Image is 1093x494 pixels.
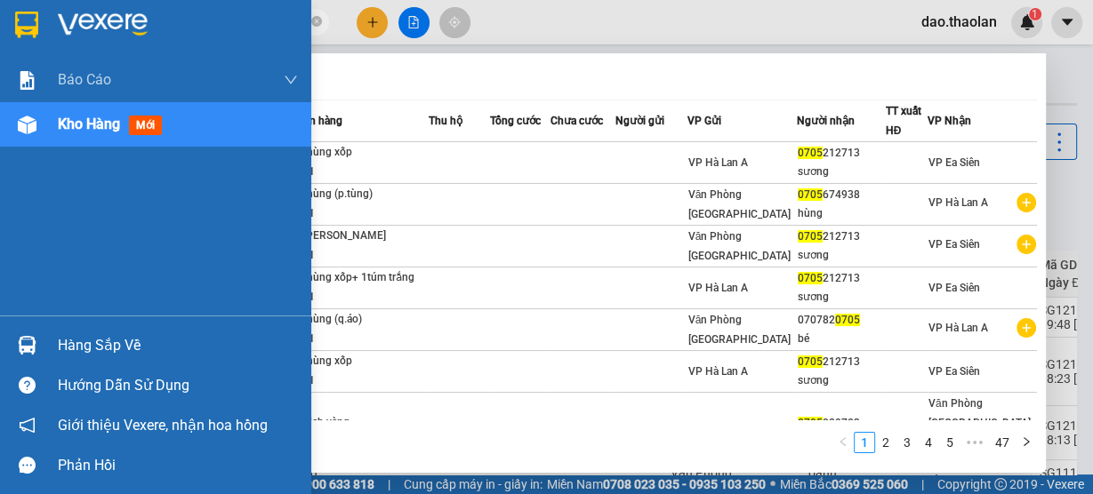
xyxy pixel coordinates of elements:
[1016,432,1037,453] button: right
[294,268,428,288] div: 1 thùng xốp+ 1túm trắng
[1017,318,1036,338] span: plus-circle
[687,115,721,127] span: VP Gửi
[928,156,980,169] span: VP Ea Siên
[688,188,791,220] span: Văn Phòng [GEOGRAPHIC_DATA]
[294,185,428,204] div: 1 thùng (p.tùng)
[551,115,603,127] span: Chưa cước
[688,314,791,346] span: Văn Phòng [GEOGRAPHIC_DATA]
[897,433,917,452] a: 3
[928,196,988,209] span: VP Hà Lan A
[1017,193,1036,212] span: plus-circle
[990,433,1015,452] a: 47
[798,188,823,201] span: 0705
[58,452,298,479] div: Phản hồi
[1017,235,1036,254] span: plus-circle
[798,417,823,429] span: 0705
[798,163,885,181] div: sương
[293,115,342,127] span: Món hàng
[928,397,1031,429] span: Văn Phòng [GEOGRAPHIC_DATA]
[798,288,885,307] div: sương
[928,115,971,127] span: VP Nhận
[294,310,428,330] div: 1 thùng (q.áo)
[58,332,298,359] div: Hàng sắp về
[798,144,885,163] div: 212713
[798,246,885,265] div: sương
[294,246,428,266] div: SL: 1
[798,186,885,204] div: 674938
[18,116,36,134] img: warehouse-icon
[918,432,939,453] li: 4
[58,116,120,132] span: Kho hàng
[18,336,36,355] img: warehouse-icon
[18,71,36,90] img: solution-icon
[989,432,1016,453] li: 47
[960,432,989,453] li: Next 5 Pages
[919,433,938,452] a: 4
[294,330,428,349] div: SL: 1
[798,371,885,390] div: sương
[939,432,960,453] li: 5
[688,365,748,378] span: VP Hà Lan A
[798,353,885,371] div: 212713
[688,282,748,294] span: VP Hà Lan A
[58,68,111,91] span: Báo cáo
[838,436,848,447] span: left
[19,377,36,394] span: question-circle
[798,227,885,246] div: 212713
[832,432,854,453] li: Previous Page
[854,432,875,453] li: 1
[294,204,428,224] div: SL: 1
[928,322,988,334] span: VP Hà Lan A
[798,414,885,433] div: 089723
[284,73,298,87] span: down
[294,288,428,307] div: SL: 1
[294,143,428,163] div: 1 thùng xốp
[875,432,896,453] li: 2
[928,238,980,251] span: VP Ea Siên
[798,355,823,368] span: 0705
[798,311,885,330] div: 070782
[928,365,980,378] span: VP Ea Siên
[490,115,541,127] span: Tổng cước
[832,432,854,453] button: left
[798,204,885,223] div: hùng
[797,115,855,127] span: Người nhận
[15,12,38,38] img: logo-vxr
[928,282,980,294] span: VP Ea Siên
[886,105,921,137] span: TT xuất HĐ
[294,371,428,391] div: SL: 1
[58,414,268,436] span: Giới thiệu Vexere, nhận hoa hồng
[294,163,428,182] div: SL: 1
[835,314,860,326] span: 0705
[294,413,428,433] div: 1 bịch vàng
[311,14,322,31] span: close-circle
[19,417,36,434] span: notification
[798,269,885,288] div: 212713
[960,432,989,453] span: •••
[798,147,823,159] span: 0705
[688,156,748,169] span: VP Hà Lan A
[940,433,960,452] a: 5
[798,272,823,284] span: 0705
[876,433,896,452] a: 2
[1021,436,1032,447] span: right
[688,230,791,262] span: Văn Phòng [GEOGRAPHIC_DATA]
[896,432,918,453] li: 3
[19,457,36,474] span: message
[798,230,823,243] span: 0705
[615,115,664,127] span: Người gửi
[58,372,298,399] div: Hướng dẫn sử dụng
[855,433,874,452] a: 1
[311,16,322,27] span: close-circle
[1016,432,1037,453] li: Next Page
[129,116,162,135] span: mới
[798,330,885,348] div: bé
[294,227,428,246] div: 1 [PERSON_NAME]
[294,352,428,371] div: 1 thùng xốp
[429,115,462,127] span: Thu hộ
